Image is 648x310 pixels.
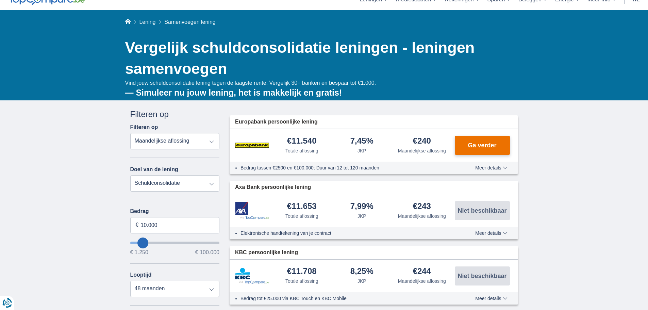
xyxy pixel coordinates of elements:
li: Bedrag tussen €2500 en €100.000; Duur van 12 tot 120 maanden [240,164,450,171]
div: €243 [413,202,431,211]
span: Niet beschikbaar [458,208,506,214]
span: Europabank persoonlijke lening [235,118,318,126]
input: wantToBorrow [130,242,220,244]
button: Meer details [470,165,512,170]
div: Totale aflossing [285,213,318,219]
label: Looptijd [130,272,152,278]
span: € 1.250 [130,250,148,255]
span: Meer details [475,296,507,301]
div: €240 [413,137,431,146]
div: JKP [358,147,366,154]
div: Maandelijkse aflossing [398,278,446,284]
div: JKP [358,213,366,219]
div: 7,45% [350,137,373,146]
span: € [136,221,139,229]
div: €11.708 [287,267,317,276]
div: 7,99% [350,202,373,211]
span: Niet beschikbaar [458,273,506,279]
div: 8,25% [350,267,373,276]
div: Vind jouw schuldconsolidatie lening tegen de laagste rente. Vergelijk 30+ banken en bespaar tot €... [125,79,518,99]
label: Doel van de lening [130,166,178,173]
label: Bedrag [130,208,220,214]
span: Ga verder [468,142,496,148]
div: €11.653 [287,202,317,211]
b: — Simuleer nu jouw lening, het is makkelijk en gratis! [125,88,342,97]
div: Maandelijkse aflossing [398,213,446,219]
div: €11.540 [287,137,317,146]
div: Totale aflossing [285,278,318,284]
a: Lening [139,19,155,25]
img: product.pl.alt Europabank [235,137,269,154]
span: Meer details [475,165,507,170]
button: Niet beschikbaar [455,201,510,220]
li: Bedrag tot €25.000 via KBC Touch en KBC Mobile [240,295,450,302]
div: Maandelijkse aflossing [398,147,446,154]
button: Niet beschikbaar [455,266,510,285]
div: Filteren op [130,109,220,120]
div: JKP [358,278,366,284]
a: Home [125,19,131,25]
button: Meer details [470,230,512,236]
div: €244 [413,267,431,276]
li: Elektronische handtekening van je contract [240,230,450,236]
span: KBC persoonlijke lening [235,249,298,257]
span: Meer details [475,231,507,235]
label: Filteren op [130,124,158,130]
span: € 100.000 [195,250,219,255]
img: product.pl.alt KBC [235,268,269,284]
img: product.pl.alt Axa Bank [235,202,269,220]
h1: Vergelijk schuldconsolidatie leningen - leningen samenvoegen [125,37,518,79]
span: Samenvoegen lening [164,19,215,25]
button: Meer details [470,296,512,301]
button: Ga verder [455,136,510,155]
div: Totale aflossing [285,147,318,154]
span: Axa Bank persoonlijke lening [235,183,311,191]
